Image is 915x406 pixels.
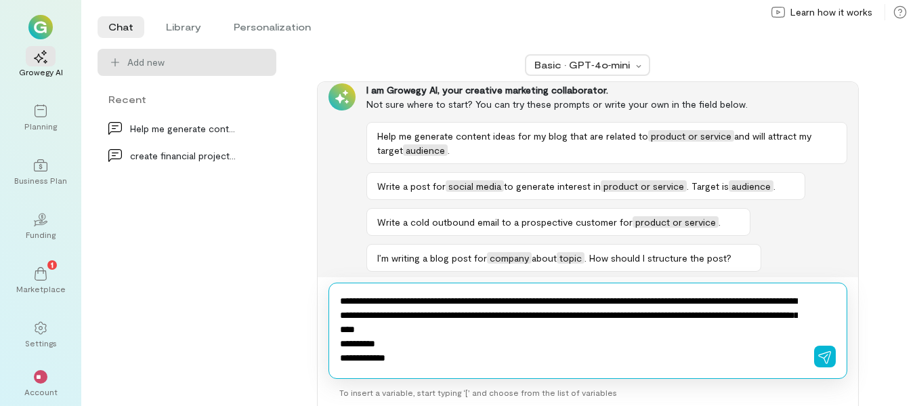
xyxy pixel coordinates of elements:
[601,180,687,192] span: product or service
[366,122,847,164] button: Help me generate content ideas for my blog that are related toproduct or serviceand will attract ...
[377,130,811,156] span: and will attract my target
[377,180,446,192] span: Write a post for
[19,66,63,77] div: Growegy AI
[366,97,847,111] div: Not sure where to start? You can try these prompts or write your own in the field below.
[16,202,65,251] a: Funding
[16,148,65,197] a: Business Plan
[773,180,775,192] span: .
[328,379,847,406] div: To insert a variable, start typing ‘[’ and choose from the list of variables
[633,216,719,228] span: product or service
[127,56,265,69] span: Add new
[26,229,56,240] div: Funding
[16,94,65,142] a: Planning
[557,252,584,264] span: topic
[51,258,54,270] span: 1
[223,16,322,38] li: Personalization
[16,283,66,294] div: Marketplace
[504,180,601,192] span: to generate interest in
[155,16,212,38] li: Library
[16,310,65,359] a: Settings
[366,208,750,236] button: Write a cold outbound email to a prospective customer forproduct or service.
[687,180,729,192] span: . Target is
[790,5,872,19] span: Learn how it works
[648,130,734,142] span: product or service
[403,144,448,156] span: audience
[366,172,805,200] button: Write a post forsocial mediato generate interest inproduct or service. Target isaudience.
[24,386,58,397] div: Account
[16,256,65,305] a: Marketplace
[98,16,144,38] li: Chat
[377,252,487,264] span: I’m writing a blog post for
[130,148,236,163] div: create financial projects for cash buying a 3 apa…
[532,252,557,264] span: about
[377,130,648,142] span: Help me generate content ideas for my blog that are related to
[448,144,450,156] span: .
[584,252,731,264] span: . How should I structure the post?
[98,92,276,106] div: Recent
[130,121,236,136] div: Help me generate content ideas for my blog that a…
[25,338,57,348] div: Settings
[487,252,532,264] span: company
[534,58,632,72] div: Basic · GPT‑4o‑mini
[24,121,57,131] div: Planning
[16,39,65,88] a: Growegy AI
[366,83,847,97] div: I am Growegy AI, your creative marketing collaborator.
[446,180,504,192] span: social media
[729,180,773,192] span: audience
[377,216,633,228] span: Write a cold outbound email to a prospective customer for
[719,216,721,228] span: .
[14,175,67,186] div: Business Plan
[366,244,761,272] button: I’m writing a blog post forcompanyabouttopic. How should I structure the post?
